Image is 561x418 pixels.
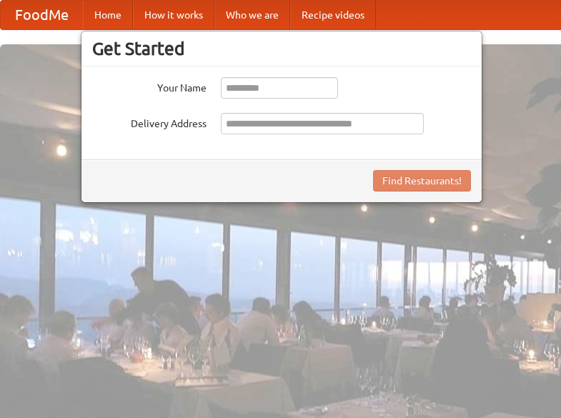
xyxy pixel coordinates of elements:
[92,113,207,131] label: Delivery Address
[133,1,214,29] a: How it works
[92,38,471,59] h3: Get Started
[1,1,83,29] a: FoodMe
[83,1,133,29] a: Home
[92,77,207,95] label: Your Name
[373,170,471,191] button: Find Restaurants!
[214,1,290,29] a: Who we are
[290,1,376,29] a: Recipe videos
